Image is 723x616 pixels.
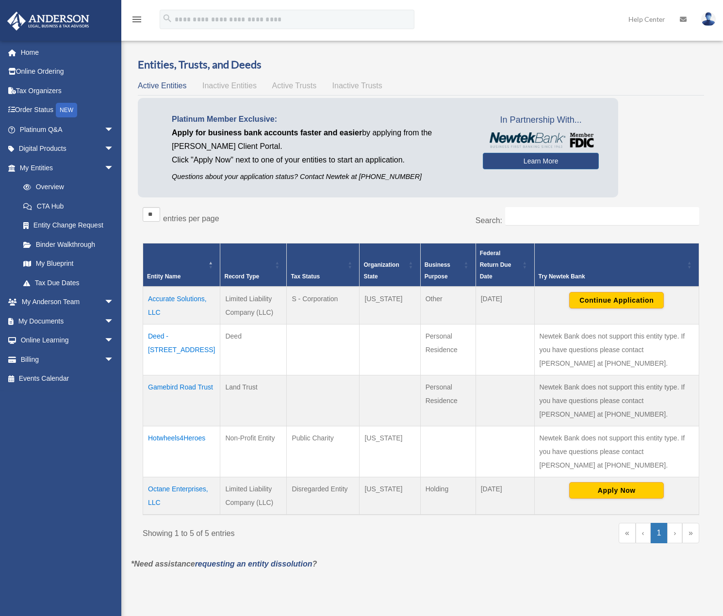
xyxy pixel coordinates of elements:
[4,12,92,31] img: Anderson Advisors Platinum Portal
[480,250,511,280] span: Federal Return Due Date
[195,560,312,568] a: requesting an entity dissolution
[360,477,420,515] td: [US_STATE]
[131,560,317,568] em: *Need assistance ?
[143,477,220,515] td: Octane Enterprises, LLC
[534,243,699,287] th: Try Newtek Bank : Activate to sort
[172,126,468,153] p: by applying from the [PERSON_NAME] Client Portal.
[220,324,287,375] td: Deed
[534,375,699,426] td: Newtek Bank does not support this entity type. If you have questions please contact [PERSON_NAME]...
[14,254,124,274] a: My Blueprint
[220,426,287,477] td: Non-Profit Entity
[420,287,476,324] td: Other
[224,273,259,280] span: Record Type
[7,43,129,62] a: Home
[291,273,320,280] span: Tax Status
[7,369,129,389] a: Events Calendar
[104,350,124,370] span: arrow_drop_down
[138,81,186,90] span: Active Entities
[476,287,534,324] td: [DATE]
[143,523,414,540] div: Showing 1 to 5 of 5 entries
[14,273,124,292] a: Tax Due Dates
[147,273,181,280] span: Entity Name
[651,523,668,543] a: 1
[7,292,129,312] a: My Anderson Teamarrow_drop_down
[143,375,220,426] td: Gamebird Road Trust
[483,113,599,128] span: In Partnership With...
[476,243,534,287] th: Federal Return Due Date: Activate to sort
[360,243,420,287] th: Organization State: Activate to sort
[7,139,129,159] a: Digital Productsarrow_drop_down
[162,13,173,24] i: search
[104,120,124,140] span: arrow_drop_down
[104,311,124,331] span: arrow_drop_down
[56,103,77,117] div: NEW
[287,243,360,287] th: Tax Status: Activate to sort
[360,426,420,477] td: [US_STATE]
[287,287,360,324] td: S - Corporation
[7,350,129,369] a: Billingarrow_drop_down
[143,324,220,375] td: Deed - [STREET_ADDRESS]
[420,324,476,375] td: Personal Residence
[131,17,143,25] a: menu
[360,287,420,324] td: [US_STATE]
[701,12,716,26] img: User Pic
[14,235,124,254] a: Binder Walkthrough
[172,153,468,167] p: Click "Apply Now" next to one of your entities to start an application.
[143,243,220,287] th: Entity Name: Activate to invert sorting
[7,331,129,350] a: Online Learningarrow_drop_down
[220,243,287,287] th: Record Type: Activate to sort
[14,196,124,216] a: CTA Hub
[7,120,129,139] a: Platinum Q&Aarrow_drop_down
[143,287,220,324] td: Accurate Solutions, LLC
[172,129,362,137] span: Apply for business bank accounts faster and easier
[476,216,502,225] label: Search:
[539,271,684,282] div: Try Newtek Bank
[104,139,124,159] span: arrow_drop_down
[202,81,257,90] span: Inactive Entities
[332,81,382,90] span: Inactive Trusts
[272,81,317,90] span: Active Trusts
[220,287,287,324] td: Limited Liability Company (LLC)
[476,477,534,515] td: [DATE]
[131,14,143,25] i: menu
[483,153,599,169] a: Learn More
[569,482,664,499] button: Apply Now
[14,178,119,197] a: Overview
[425,261,450,280] span: Business Purpose
[7,158,124,178] a: My Entitiesarrow_drop_down
[619,523,636,543] a: First
[7,81,129,100] a: Tax Organizers
[667,523,682,543] a: Next
[104,158,124,178] span: arrow_drop_down
[287,477,360,515] td: Disregarded Entity
[420,375,476,426] td: Personal Residence
[7,62,129,81] a: Online Ordering
[363,261,399,280] span: Organization State
[488,132,594,148] img: NewtekBankLogoSM.png
[138,57,704,72] h3: Entities, Trusts, and Deeds
[636,523,651,543] a: Previous
[220,477,287,515] td: Limited Liability Company (LLC)
[7,100,129,120] a: Order StatusNEW
[220,375,287,426] td: Land Trust
[420,243,476,287] th: Business Purpose: Activate to sort
[7,311,129,331] a: My Documentsarrow_drop_down
[420,477,476,515] td: Holding
[172,171,468,183] p: Questions about your application status? Contact Newtek at [PHONE_NUMBER]
[104,331,124,351] span: arrow_drop_down
[287,426,360,477] td: Public Charity
[104,292,124,312] span: arrow_drop_down
[534,426,699,477] td: Newtek Bank does not support this entity type. If you have questions please contact [PERSON_NAME]...
[143,426,220,477] td: Hotwheels4Heroes
[682,523,699,543] a: Last
[163,214,219,223] label: entries per page
[569,292,664,308] button: Continue Application
[534,324,699,375] td: Newtek Bank does not support this entity type. If you have questions please contact [PERSON_NAME]...
[14,216,124,235] a: Entity Change Request
[172,113,468,126] p: Platinum Member Exclusive:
